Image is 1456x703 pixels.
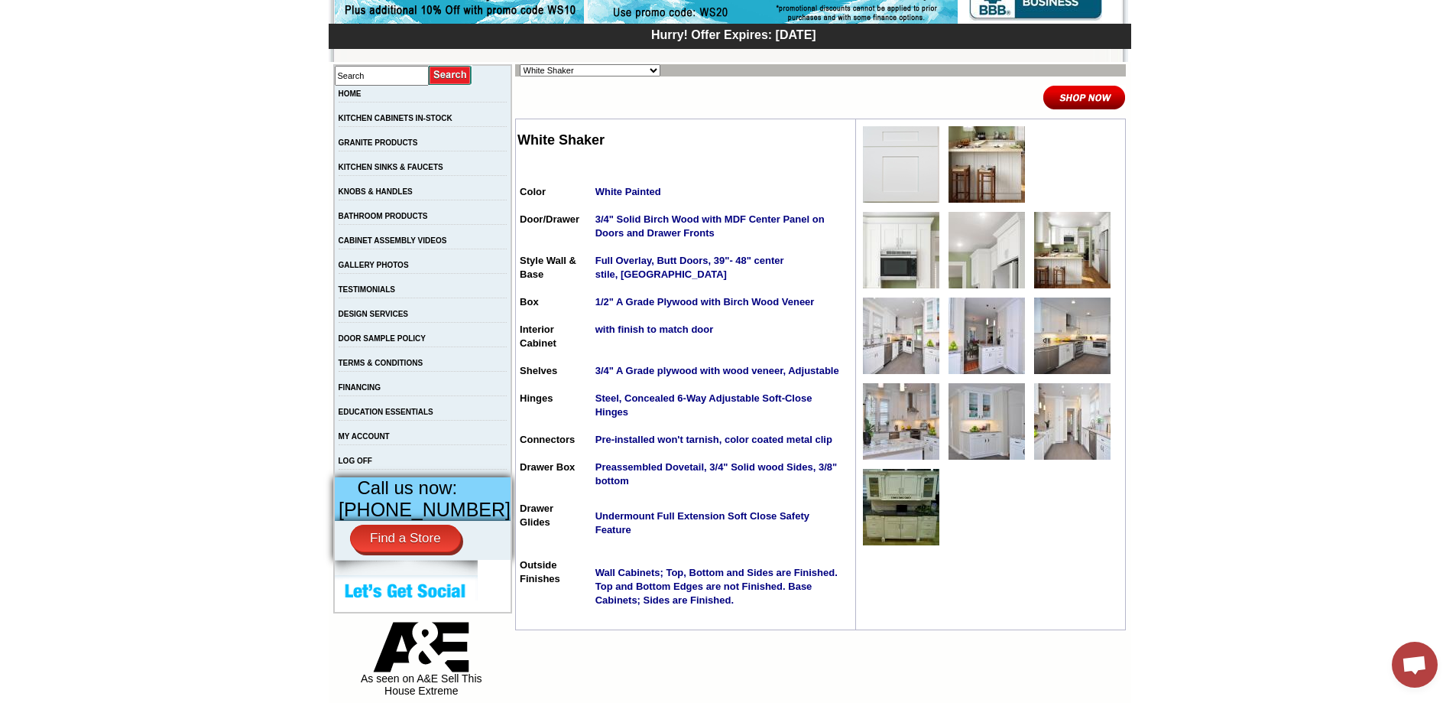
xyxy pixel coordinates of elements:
a: KITCHEN CABINETS IN-STOCK [339,114,452,122]
strong: 1/2" A Grade Plywood with Birch Wood Veneer [595,296,815,308]
span: Color [520,186,546,197]
span: Door/Drawer [520,213,579,225]
span: [PHONE_NUMBER] [339,499,511,520]
strong: 3/4" Solid Birch Wood with MDF Center Panel on Doors and Drawer Fronts [595,213,825,239]
span: Connectors [520,434,575,445]
strong: Steel, Concealed 6-Way Adjustable Soft-Close Hinges [595,392,812,418]
a: GRANITE PRODUCTS [339,138,418,147]
span: Shelves [520,365,557,376]
strong: Full Overlay, Butt Doors, 39"- 48" center stile, [GEOGRAPHIC_DATA] [595,255,784,280]
a: EDUCATION ESSENTIALS [339,408,433,416]
span: Wall Cabinets; Top, Bottom and Sides are Finished. Top and Bottom Edges are not Finished. Base Ca... [595,567,838,606]
a: Open chat [1392,642,1438,688]
a: TERMS & CONDITIONS [339,359,423,367]
span: Style Wall & Base [520,255,576,280]
input: Submit [429,65,472,86]
span: Drawer Box [520,461,575,473]
a: MY ACCOUNT [339,432,390,441]
strong: Pre-installed won't tarnish, color coated metal clip [595,434,832,445]
a: KITCHEN SINKS & FAUCETS [339,163,443,171]
a: Find a Store [350,525,461,552]
a: TESTIMONIALS [339,285,395,294]
a: HOME [339,90,362,98]
h2: White Shaker [517,132,854,148]
a: FINANCING [339,383,381,392]
a: DOOR SAMPLE POLICY [339,334,426,343]
strong: Preassembled Dovetail, 3/4" Solid wood Sides, 3/8" bottom [595,461,838,487]
span: Outside Finishes [520,559,560,584]
a: CABINET ASSEMBLY VIDEOS [339,236,447,245]
span: Hinges [520,392,553,404]
a: GALLERY PHOTOS [339,261,409,269]
strong: White Painted [595,186,661,197]
div: Hurry! Offer Expires: [DATE] [336,26,1131,42]
a: KNOBS & HANDLES [339,187,413,196]
a: DESIGN SERVICES [339,310,409,318]
strong: with finish to match door [595,324,714,335]
span: Interior Cabinet [520,324,556,349]
a: LOG OFF [339,457,372,465]
span: Call us now: [358,477,458,498]
span: Drawer Glides [520,503,553,528]
strong: 3/4" A Grade plywood with wood veneer, Adjustable [595,365,839,376]
span: Box [520,296,539,308]
a: BATHROOM PRODUCTS [339,212,428,220]
span: Undermount Full Extension Soft Close Safety Feature [595,510,809,535]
